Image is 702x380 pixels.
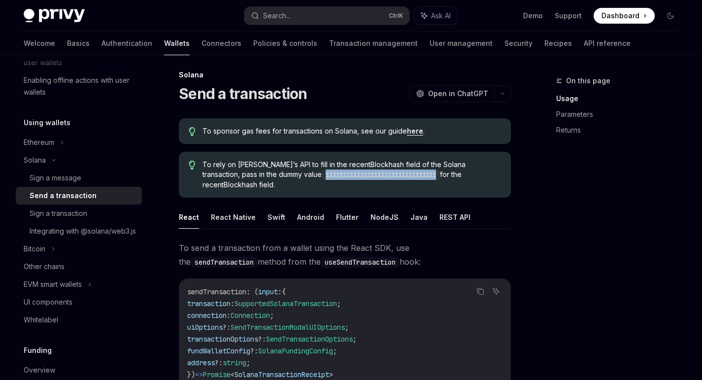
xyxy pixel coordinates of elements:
[321,257,400,268] code: useSendTransaction
[16,169,142,187] a: Sign a message
[297,206,324,229] button: Android
[329,370,333,379] span: >
[428,89,488,99] span: Open in ChatGPT
[202,160,501,190] span: To rely on [PERSON_NAME]’s API to fill in the recentBlockhash field of the Solana transaction, pa...
[16,361,142,379] a: Overview
[333,346,337,355] span: ;
[278,287,282,296] span: :
[253,32,317,55] a: Policies & controls
[258,346,333,355] span: SolanaFundingConfig
[24,9,85,23] img: dark logo
[234,370,329,379] span: SolanaTransactionReceipt
[250,346,258,355] span: ?:
[504,32,533,55] a: Security
[179,70,511,80] div: Solana
[187,370,195,379] span: })
[187,287,246,296] span: sendTransaction
[223,323,231,332] span: ?:
[345,323,349,332] span: ;
[24,154,46,166] div: Solana
[234,299,337,308] span: SupportedSolanaTransaction
[231,299,234,308] span: :
[490,285,502,298] button: Ask AI
[246,358,250,367] span: ;
[246,287,258,296] span: : (
[16,311,142,329] a: Whitelabel
[410,85,494,102] button: Open in ChatGPT
[30,225,136,237] div: Integrating with @solana/web3.js
[101,32,152,55] a: Authentication
[16,71,142,101] a: Enabling offline actions with user wallets
[179,206,199,229] button: React
[231,323,345,332] span: SendTransactionModalUIOptions
[187,323,223,332] span: uiOptions
[336,206,359,229] button: Flutter
[30,190,97,202] div: Send a transaction
[67,32,90,55] a: Basics
[389,12,403,20] span: Ctrl K
[410,206,428,229] button: Java
[24,296,72,308] div: UI components
[544,32,572,55] a: Recipes
[556,106,686,122] a: Parameters
[267,206,285,229] button: Swift
[584,32,631,55] a: API reference
[474,285,487,298] button: Copy the contents from the code block
[24,261,65,273] div: Other chains
[556,122,686,138] a: Returns
[195,370,203,379] span: =>
[270,311,274,320] span: ;
[24,345,52,356] h5: Funding
[24,117,70,129] h5: Using wallets
[431,11,451,21] span: Ask AI
[24,32,55,55] a: Welcome
[179,85,307,103] h1: Send a transaction
[201,32,241,55] a: Connectors
[244,7,409,25] button: Search...CtrlK
[164,32,190,55] a: Wallets
[179,241,511,269] span: To send a transaction from a wallet using the React SDK, use the method from the hook:
[191,257,258,268] code: sendTransaction
[187,311,227,320] span: connection
[24,314,58,326] div: Whitelabel
[663,8,678,24] button: Toggle dark mode
[555,11,582,21] a: Support
[215,358,223,367] span: ?:
[189,127,196,136] svg: Tip
[203,370,231,379] span: Promise
[353,335,357,344] span: ;
[187,335,258,344] span: transactionOptions
[594,8,655,24] a: Dashboard
[329,32,418,55] a: Transaction management
[263,10,291,22] div: Search...
[187,299,231,308] span: transaction
[24,243,45,255] div: Bitcoin
[231,311,270,320] span: Connection
[227,311,231,320] span: :
[414,7,458,25] button: Ask AI
[258,287,278,296] span: input
[223,358,246,367] span: string
[430,32,493,55] a: User management
[322,170,440,180] code: 11111111111111111111111111111111
[187,358,215,367] span: address
[189,161,196,170] svg: Tip
[30,172,81,184] div: Sign a message
[16,222,142,240] a: Integrating with @solana/web3.js
[439,206,470,229] button: REST API
[602,11,639,21] span: Dashboard
[556,91,686,106] a: Usage
[16,205,142,222] a: Sign a transaction
[24,278,82,290] div: EVM smart wallets
[16,258,142,276] a: Other chains
[407,127,423,136] a: here
[16,187,142,205] a: Send a transaction
[258,335,266,344] span: ?:
[24,74,136,98] div: Enabling offline actions with user wallets
[282,287,286,296] span: {
[24,137,54,148] div: Ethereum
[523,11,543,21] a: Demo
[24,364,55,376] div: Overview
[266,335,353,344] span: SendTransactionOptions
[337,299,341,308] span: ;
